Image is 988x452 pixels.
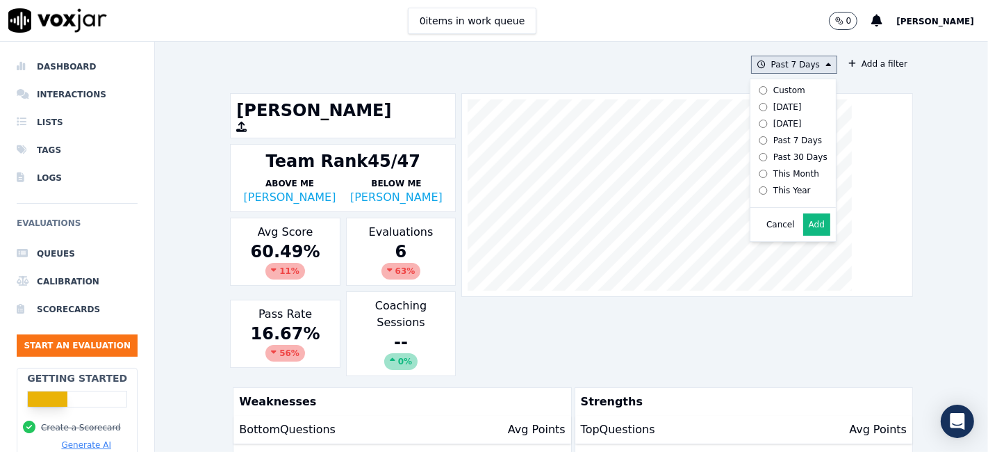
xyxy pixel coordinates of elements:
[759,136,768,145] input: Past 7 Days
[17,53,138,81] a: Dashboard
[17,334,138,357] button: Start an Evaluation
[508,421,566,438] p: Avg Points
[17,240,138,268] a: Queues
[343,178,450,189] p: Below Me
[408,8,537,34] button: 0items in work queue
[759,186,768,195] input: This Year
[239,421,336,438] p: Bottom Questions
[759,120,768,129] input: [DATE]
[843,56,913,72] button: Add a filter
[773,168,819,179] div: This Month
[27,371,127,385] h2: Getting Started
[17,164,138,192] a: Logs
[236,99,450,122] h1: [PERSON_NAME]
[244,191,336,204] a: [PERSON_NAME]
[230,300,340,368] div: Pass Rate
[17,215,138,240] h6: Evaluations
[41,422,121,433] button: Create a Scorecard
[759,86,768,95] input: Custom
[236,178,343,189] p: Above Me
[8,8,107,33] img: voxjar logo
[352,241,450,280] div: 6
[352,331,450,370] div: --
[849,421,907,438] p: Avg Points
[346,291,456,376] div: Coaching Sessions
[759,103,768,112] input: [DATE]
[829,12,858,30] button: 0
[17,108,138,136] a: Lists
[346,218,456,286] div: Evaluations
[350,191,443,204] a: [PERSON_NAME]
[384,353,418,370] div: 0%
[829,12,872,30] button: 0
[265,263,305,280] div: 11 %
[236,323,334,362] div: 16.67 %
[233,388,565,416] p: Weaknesses
[266,150,420,172] div: Team Rank 45/47
[773,152,828,163] div: Past 30 Days
[941,405,974,438] div: Open Intercom Messenger
[17,81,138,108] a: Interactions
[575,388,907,416] p: Strengths
[230,218,340,286] div: Avg Score
[236,241,334,280] div: 60.49 %
[896,13,988,29] button: [PERSON_NAME]
[759,170,768,179] input: This Month
[581,421,655,438] p: Top Questions
[773,185,811,196] div: This Year
[773,118,802,129] div: [DATE]
[17,268,138,296] a: Calibration
[803,213,830,236] button: Add
[751,56,837,74] button: Past 7 Days Custom [DATE] [DATE] Past 7 Days Past 30 Days This Month This Year Cancel Add
[17,136,138,164] a: Tags
[17,296,138,323] a: Scorecards
[773,85,805,96] div: Custom
[896,17,974,26] span: [PERSON_NAME]
[759,153,768,162] input: Past 30 Days
[773,135,822,146] div: Past 7 Days
[265,345,305,362] div: 56 %
[381,263,421,280] div: 63 %
[773,102,802,113] div: [DATE]
[846,15,852,26] p: 0
[766,219,795,230] button: Cancel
